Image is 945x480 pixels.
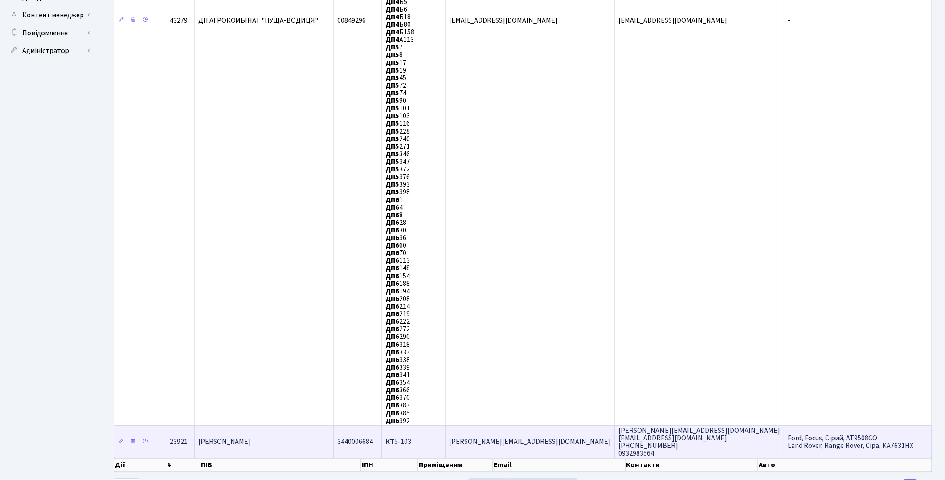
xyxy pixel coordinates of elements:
th: ІПН [361,458,418,472]
span: Ford, Focus, Сірий, AT9508CO Land Rover, Range Rover, Сіра, КА7631НХ [788,433,913,451]
th: Приміщення [418,458,493,472]
b: ДП6 [385,240,399,250]
b: ДП6 [385,264,399,273]
a: Повідомлення [4,24,94,42]
th: Email [493,458,625,472]
b: ДП5 [385,172,399,182]
b: ДП6 [385,408,399,418]
b: ДП6 [385,309,399,319]
b: ДП6 [385,370,399,380]
b: ДП6 [385,385,399,395]
b: ДП5 [385,88,399,98]
b: ДП6 [385,225,399,235]
b: КТ [385,437,394,447]
b: ДП4 [385,27,399,37]
a: Контент менеджер [4,6,94,24]
b: ДП6 [385,347,399,357]
span: [PERSON_NAME][EMAIL_ADDRESS][DOMAIN_NAME] [449,437,611,447]
b: ДП5 [385,65,399,75]
b: ДП4 [385,35,399,45]
b: ДП6 [385,203,399,212]
b: ДП6 [385,195,399,205]
b: ДП4 [385,12,399,22]
span: - [788,16,790,26]
th: # [166,458,200,472]
b: ДП6 [385,210,399,220]
span: [PERSON_NAME][EMAIL_ADDRESS][DOMAIN_NAME] [EMAIL_ADDRESS][DOMAIN_NAME] [PHONE_NUMBER] 0932983564 [618,426,780,458]
span: 23921 [170,437,188,447]
b: ДП6 [385,271,399,281]
b: ДП6 [385,294,399,304]
b: ДП6 [385,401,399,411]
span: ДП АГРОКОМБІНАТ "ПУЩА-ВОДИЦЯ" [198,16,319,26]
th: Дії [114,458,166,472]
span: 3440006684 [337,437,373,447]
span: 43279 [170,16,188,26]
b: ДП6 [385,355,399,365]
b: ДП5 [385,142,399,151]
b: ДП5 [385,164,399,174]
b: ДП4 [385,20,399,29]
b: ДП6 [385,218,399,228]
b: ДП6 [385,332,399,342]
th: ПІБ [200,458,361,472]
b: ДП6 [385,324,399,334]
b: ДП4 [385,4,399,14]
b: ДП5 [385,73,399,83]
b: ДП6 [385,248,399,258]
b: ДП6 [385,362,399,372]
span: 00849296 [337,16,366,26]
span: [EMAIL_ADDRESS][DOMAIN_NAME] [618,16,727,26]
a: Адміністратор [4,42,94,60]
b: ДП6 [385,301,399,311]
b: ДП5 [385,58,399,68]
b: ДП5 [385,149,399,159]
span: 5-103 [385,437,411,447]
b: ДП6 [385,233,399,243]
b: ДП6 [385,340,399,350]
b: ДП6 [385,256,399,265]
span: [PERSON_NAME] [198,437,251,447]
b: ДП5 [385,103,399,113]
b: ДП5 [385,111,399,121]
b: ДП6 [385,416,399,426]
b: ДП5 [385,96,399,106]
b: ДП5 [385,42,399,52]
th: Авто [758,458,932,472]
b: ДП5 [385,50,399,60]
b: ДП5 [385,119,399,129]
b: ДП5 [385,187,399,197]
b: ДП5 [385,157,399,167]
span: [EMAIL_ADDRESS][DOMAIN_NAME] [449,16,558,26]
b: ДП6 [385,393,399,403]
b: ДП6 [385,286,399,296]
b: ДП6 [385,279,399,289]
b: ДП6 [385,378,399,387]
th: Контакти [626,458,758,472]
b: ДП5 [385,179,399,189]
b: ДП5 [385,126,399,136]
b: ДП5 [385,81,399,90]
b: ДП6 [385,317,399,326]
b: ДП5 [385,134,399,144]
